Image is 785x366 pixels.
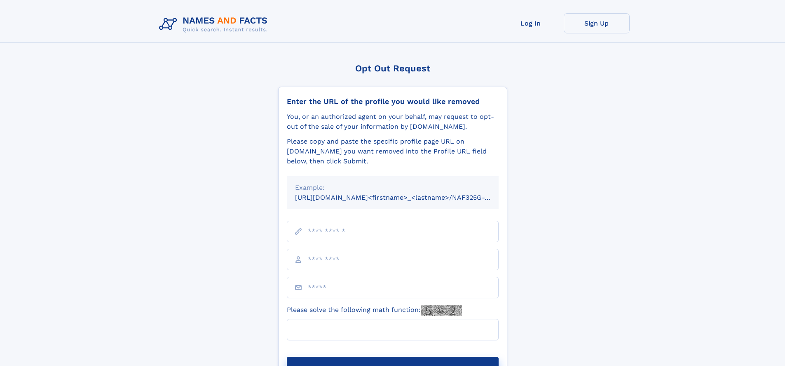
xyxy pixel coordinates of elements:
[564,13,630,33] a: Sign Up
[287,112,499,132] div: You, or an authorized agent on your behalf, may request to opt-out of the sale of your informatio...
[278,63,507,73] div: Opt Out Request
[498,13,564,33] a: Log In
[295,183,490,193] div: Example:
[287,97,499,106] div: Enter the URL of the profile you would like removed
[287,137,499,166] div: Please copy and paste the specific profile page URL on [DOMAIN_NAME] you want removed into the Pr...
[295,194,514,201] small: [URL][DOMAIN_NAME]<firstname>_<lastname>/NAF325G-xxxxxxxx
[287,305,462,316] label: Please solve the following math function:
[156,13,274,35] img: Logo Names and Facts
